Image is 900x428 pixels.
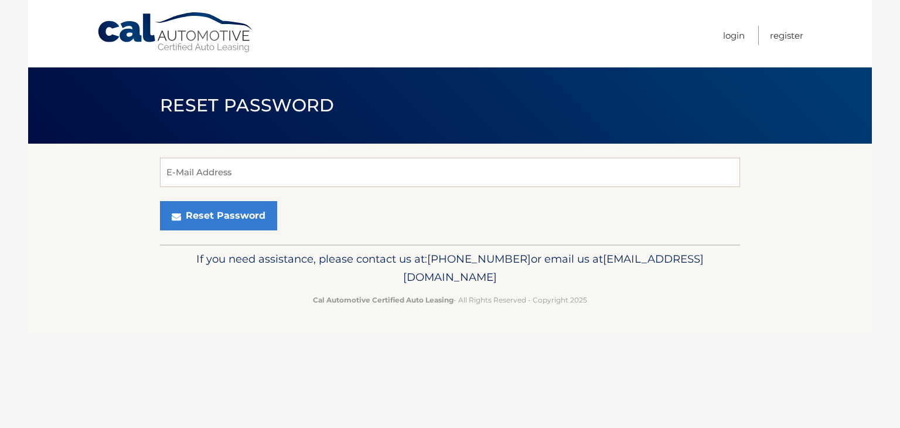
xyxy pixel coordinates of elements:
a: Cal Automotive [97,12,255,53]
span: [PHONE_NUMBER] [427,252,531,266]
p: If you need assistance, please contact us at: or email us at [168,250,732,287]
p: - All Rights Reserved - Copyright 2025 [168,294,732,306]
span: Reset Password [160,94,334,116]
input: E-Mail Address [160,158,740,187]
button: Reset Password [160,201,277,230]
a: Register [770,26,803,45]
a: Login [723,26,745,45]
strong: Cal Automotive Certified Auto Leasing [313,295,454,304]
